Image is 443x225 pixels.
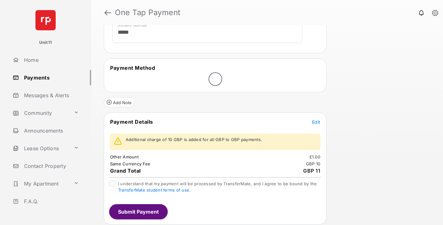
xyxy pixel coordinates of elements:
button: Add Note [104,97,134,107]
a: F.A.Q. [10,194,91,209]
a: TransferMate student terms of use. [118,187,190,192]
a: Community [10,105,71,121]
a: My Apartment [10,176,71,191]
span: Grand Total [110,168,141,174]
strong: One Tap Payment [115,9,181,16]
a: Home [10,52,91,68]
td: Other Amount [110,154,139,160]
span: I understand that my payment will be processed by TransferMate, and I agree to be bound by the [118,181,317,192]
button: Submit Payment [109,204,168,219]
img: svg+xml;base64,PHN2ZyB4bWxucz0iaHR0cDovL3d3dy53My5vcmcvMjAwMC9zdmciIHdpZHRoPSI2NCIgaGVpZ2h0PSI2NC... [35,10,56,30]
p: Unit11 [39,39,52,46]
p: Additional charge of 10 GBP is added for all GBP to GBP payments. [126,137,262,143]
a: Payments [10,70,91,85]
button: Edit [312,119,320,125]
td: Same Currency Fee [110,161,151,167]
a: Announcements [10,123,91,138]
span: GBP 11 [303,168,320,174]
a: Contact Property [10,158,91,174]
a: Lease Options [10,141,71,156]
td: £1.00 [309,154,321,160]
td: GBP 10 [306,161,321,167]
span: Payment Details [110,119,153,125]
span: Payment Method [110,65,155,71]
a: Messages & Alerts [10,88,91,103]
